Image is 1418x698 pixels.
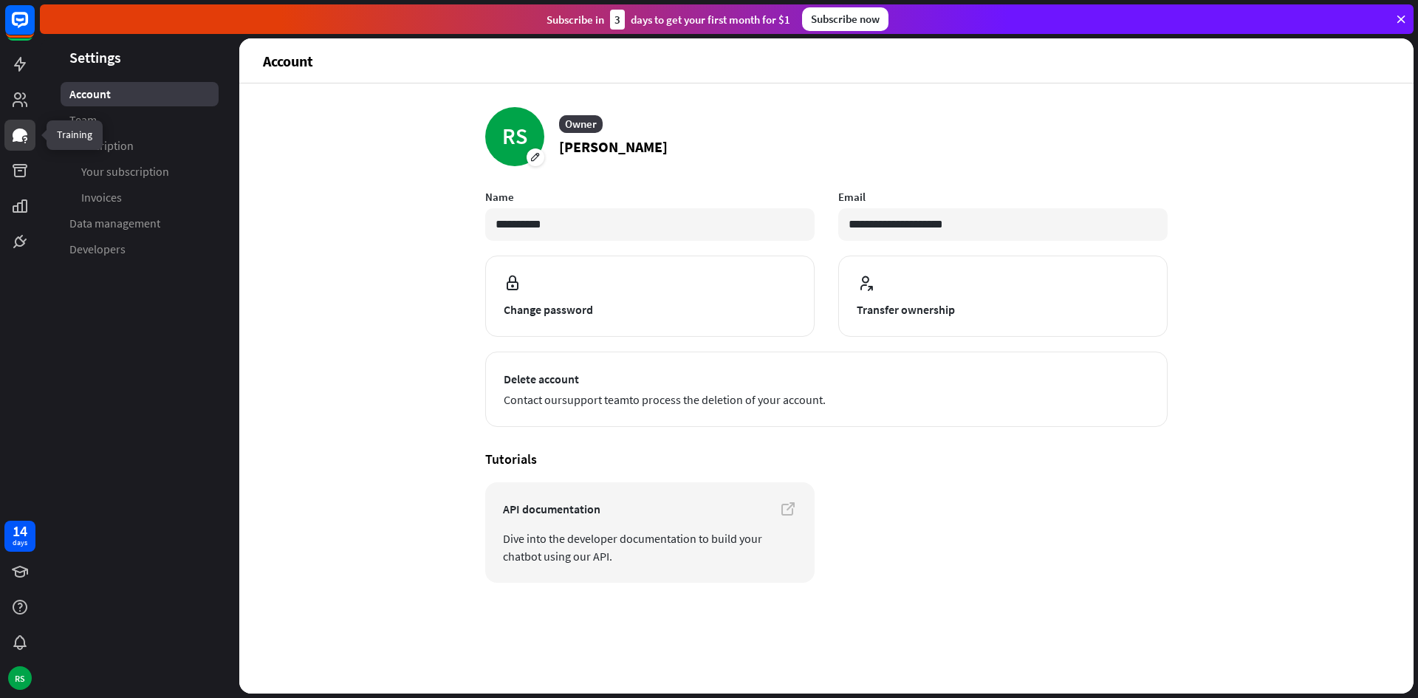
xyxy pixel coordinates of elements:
[61,134,219,158] a: Subscription
[61,108,219,132] a: Team
[485,256,815,337] button: Change password
[12,6,56,50] button: Open LiveChat chat widget
[503,500,797,518] span: API documentation
[69,216,160,231] span: Data management
[61,160,219,184] a: Your subscription
[69,242,126,257] span: Developers
[838,190,1168,204] label: Email
[857,301,1149,318] span: Transfer ownership
[40,47,239,67] header: Settings
[802,7,888,31] div: Subscribe now
[81,190,122,205] span: Invoices
[13,524,27,538] div: 14
[61,185,219,210] a: Invoices
[562,392,629,407] a: support team
[81,164,169,179] span: Your subscription
[239,38,1414,83] header: Account
[69,138,134,154] span: Subscription
[485,190,815,204] label: Name
[13,538,27,548] div: days
[559,136,668,158] p: [PERSON_NAME]
[61,237,219,261] a: Developers
[69,112,97,128] span: Team
[503,530,797,565] span: Dive into the developer documentation to build your chatbot using our API.
[504,391,1149,408] span: Contact our to process the deletion of your account.
[485,451,1168,468] h4: Tutorials
[485,352,1168,427] button: Delete account Contact oursupport teamto process the deletion of your account.
[838,256,1168,337] button: Transfer ownership
[504,301,796,318] span: Change password
[559,115,603,133] div: Owner
[504,370,1149,388] span: Delete account
[8,666,32,690] div: RS
[547,10,790,30] div: Subscribe in days to get your first month for $1
[69,86,111,102] span: Account
[485,107,544,166] div: RS
[4,521,35,552] a: 14 days
[61,211,219,236] a: Data management
[610,10,625,30] div: 3
[485,482,815,583] a: API documentation Dive into the developer documentation to build your chatbot using our API.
